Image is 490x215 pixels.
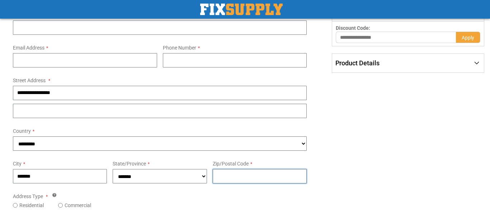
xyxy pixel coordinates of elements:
[19,202,44,209] label: Residential
[163,45,196,51] span: Phone Number
[335,59,380,67] span: Product Details
[13,161,22,167] span: City
[462,35,474,41] span: Apply
[13,128,31,134] span: Country
[113,161,146,167] span: State/Province
[336,25,370,31] span: Discount Code:
[200,4,283,15] a: store logo
[213,161,249,167] span: Zip/Postal Code
[13,78,46,83] span: Street Address
[200,4,283,15] img: Fix Industrial Supply
[65,202,91,209] label: Commercial
[13,193,43,199] span: Address Type
[13,45,44,51] span: Email Address
[456,32,480,43] button: Apply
